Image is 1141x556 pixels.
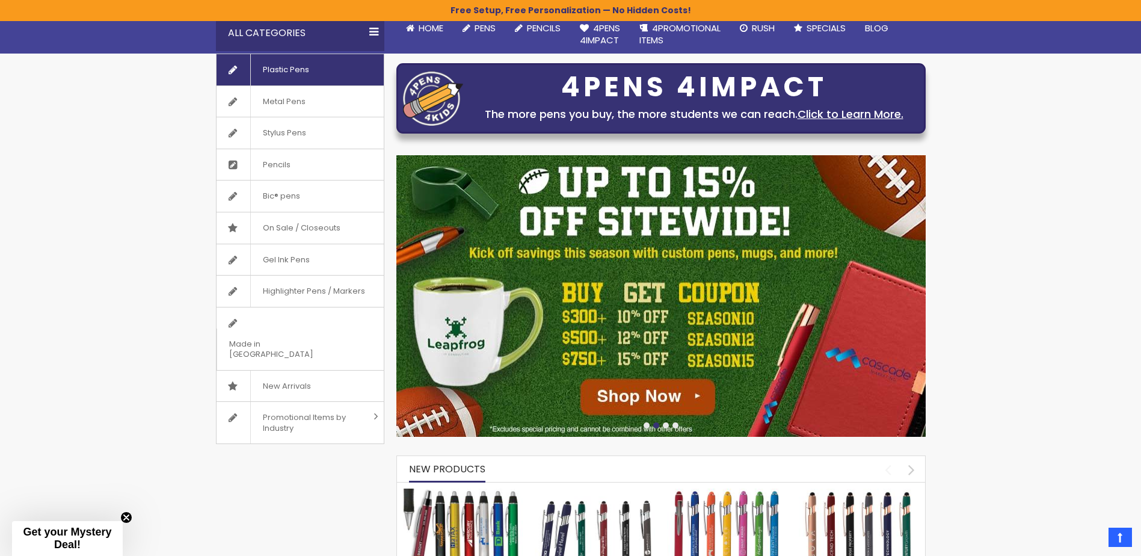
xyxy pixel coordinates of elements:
span: Home [419,22,443,34]
a: Pencils [217,149,384,181]
span: Stylus Pens [250,117,318,149]
span: Pencils [250,149,303,181]
a: Ellipse Softy Rose Gold Classic with Stylus Pen - Silver Laser [799,488,919,498]
span: New Products [409,462,485,476]
a: Pencils [505,15,570,42]
a: Promotional Items by Industry [217,402,384,443]
a: Gel Ink Pens [217,244,384,276]
span: New Arrivals [250,371,323,402]
button: Close teaser [120,511,132,524]
a: Specials [784,15,855,42]
span: Made in [GEOGRAPHIC_DATA] [217,329,354,370]
a: Custom Soft Touch Metal Pen - Stylus Top [535,488,655,498]
a: New Arrivals [217,371,384,402]
img: four_pen_logo.png [403,71,463,126]
a: Stylus Pens [217,117,384,149]
div: Get your Mystery Deal!Close teaser [12,521,123,556]
div: next [901,459,922,480]
span: Gel Ink Pens [250,244,322,276]
a: Metal Pens [217,86,384,117]
a: Highlighter Pens / Markers [217,276,384,307]
span: Pencils [527,22,561,34]
a: Bic® pens [217,181,384,212]
div: prev [878,459,899,480]
span: Plastic Pens [250,54,321,85]
span: Promotional Items by Industry [250,402,369,443]
a: Blog [855,15,898,42]
span: Pens [475,22,496,34]
a: 4Pens4impact [570,15,630,54]
span: 4Pens 4impact [580,22,620,46]
span: On Sale / Closeouts [250,212,352,244]
div: All Categories [216,15,384,51]
span: Blog [865,22,888,34]
span: Highlighter Pens / Markers [250,276,377,307]
a: Click to Learn More. [798,107,903,122]
div: 4PENS 4IMPACT [469,75,919,100]
span: Bic® pens [250,181,312,212]
div: The more pens you buy, the more students we can reach. [469,106,919,123]
a: Made in [GEOGRAPHIC_DATA] [217,307,384,370]
a: On Sale / Closeouts [217,212,384,244]
a: Plastic Pens [217,54,384,85]
a: The Barton Custom Pens Special Offer [403,488,523,498]
a: Pens [453,15,505,42]
a: Ellipse Softy Brights with Stylus Pen - Laser [667,488,787,498]
a: Rush [730,15,784,42]
span: Specials [807,22,846,34]
a: 4PROMOTIONALITEMS [630,15,730,54]
span: Rush [752,22,775,34]
span: 4PROMOTIONAL ITEMS [639,22,721,46]
span: Metal Pens [250,86,318,117]
a: Home [396,15,453,42]
span: Get your Mystery Deal! [23,526,111,551]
